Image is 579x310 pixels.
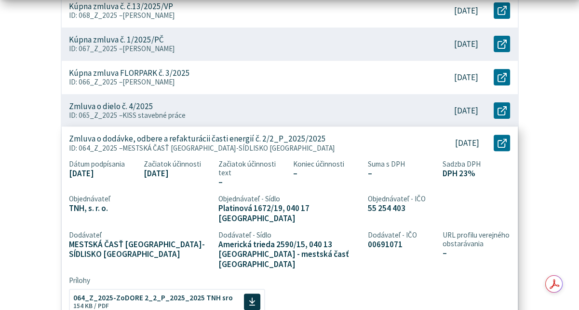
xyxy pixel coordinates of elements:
p: [DATE] [454,6,478,16]
span: 55 254 403 [368,203,435,213]
span: – [368,169,435,179]
p: Zmluva o dielo č. 4/2025 [69,101,153,112]
p: [DATE] [455,138,479,148]
span: – [218,178,286,188]
span: [DATE] [69,169,136,179]
p: ID: 067_Z_2025 – [69,44,410,53]
p: Zmluva o dodávke, odbere a refakturácii časti energií č. 2/2_P_2025/2025 [69,134,326,144]
span: Prílohy [69,277,511,285]
span: Objednávateľ [69,195,211,203]
span: Sadzba DPH [443,160,510,169]
p: ID: 065_Z_2025 – [69,111,410,120]
span: Dátum podpísania [69,160,136,169]
p: [DATE] [454,39,478,49]
span: 064_Z_2025-ZoDORE 2_2_P_2025_2025 TNH sro [73,294,233,301]
p: [DATE] [454,72,478,83]
span: Americká trieda 2590/15, 040 13 [GEOGRAPHIC_DATA] - mestská časť [GEOGRAPHIC_DATA] [218,240,361,269]
span: Začiatok účinnosti [144,160,211,169]
span: KISS stavebné práce [122,111,186,120]
span: Platinová 1672/19, 040 17 [GEOGRAPHIC_DATA] [218,203,361,223]
span: – [293,169,361,179]
p: [DATE] [454,106,478,116]
span: Dodávateľ - IČO [368,231,435,240]
span: Dodávateľ [69,231,211,240]
span: [PERSON_NAME] [122,44,175,53]
p: ID: 066_Z_2025 – [69,78,410,86]
span: Suma s DPH [368,160,435,169]
span: DPH 23% [443,169,510,179]
span: [DATE] [144,169,211,179]
span: Objednávateľ - Sídlo [218,195,361,203]
span: Koniec účinnosti [293,160,361,169]
span: MESTSKÁ ČASŤ [GEOGRAPHIC_DATA]-SÍDLISKO [GEOGRAPHIC_DATA] [122,143,335,153]
span: [PERSON_NAME] [122,11,175,20]
p: Kúpna zmluva FLORPARK č. 3/2025 [69,68,190,78]
span: URL profilu verejného obstarávania [443,231,510,248]
span: 00691071 [368,240,435,250]
p: Kúpna zmluva č. 1/2025/PČ [69,35,164,45]
p: Kúpna zmluva č. č.13/2025/VP [69,1,173,12]
span: MESTSKÁ ČASŤ [GEOGRAPHIC_DATA]-SÍDLISKO [GEOGRAPHIC_DATA] [69,240,211,259]
span: [PERSON_NAME] [122,77,175,86]
span: TNH, s. r. o. [69,203,211,213]
p: ID: 068_Z_2025 – [69,11,410,20]
span: 154 KB / PDF [73,302,109,310]
p: ID: 064_Z_2025 – [69,144,411,153]
span: – [443,248,510,258]
span: Dodávateľ - Sídlo [218,231,361,240]
span: Objednávateľ - IČO [368,195,435,203]
span: Začiatok účinnosti text [218,160,286,177]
